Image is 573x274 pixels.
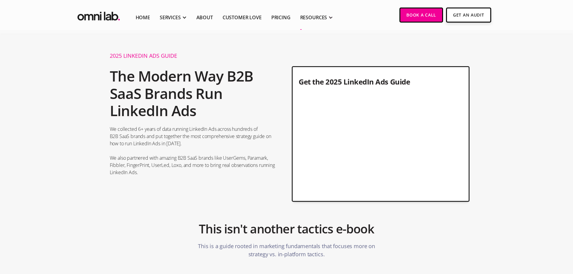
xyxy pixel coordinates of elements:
[76,8,121,22] a: home
[223,14,262,21] a: Customer Love
[110,125,276,176] p: We collected 6+ years of data running LinkedIn Ads across hundreds of B2B SaaS brands and put tog...
[300,14,327,21] div: RESOURCES
[110,53,276,61] h1: 2025 Linkedin Ads Guide
[465,204,573,274] iframe: Chat Widget
[196,14,213,21] a: About
[446,8,491,23] a: Get An Audit
[136,14,150,21] a: Home
[199,219,374,239] h2: This isn't another tactics e-book
[271,14,291,21] a: Pricing
[76,8,121,22] img: Omni Lab: B2B SaaS Demand Generation Agency
[299,77,463,90] h3: Get the 2025 LinkedIn Ads Guide
[110,64,276,122] h2: The Modern Way B2B SaaS Brands Run LinkedIn Ads
[160,14,181,21] div: SERVICES
[299,93,463,195] iframe: Form
[399,8,443,23] a: Book a Call
[196,239,377,261] p: This is a guide rooted in marketing fundamentals that focuses more on strategy vs. in-platform ta...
